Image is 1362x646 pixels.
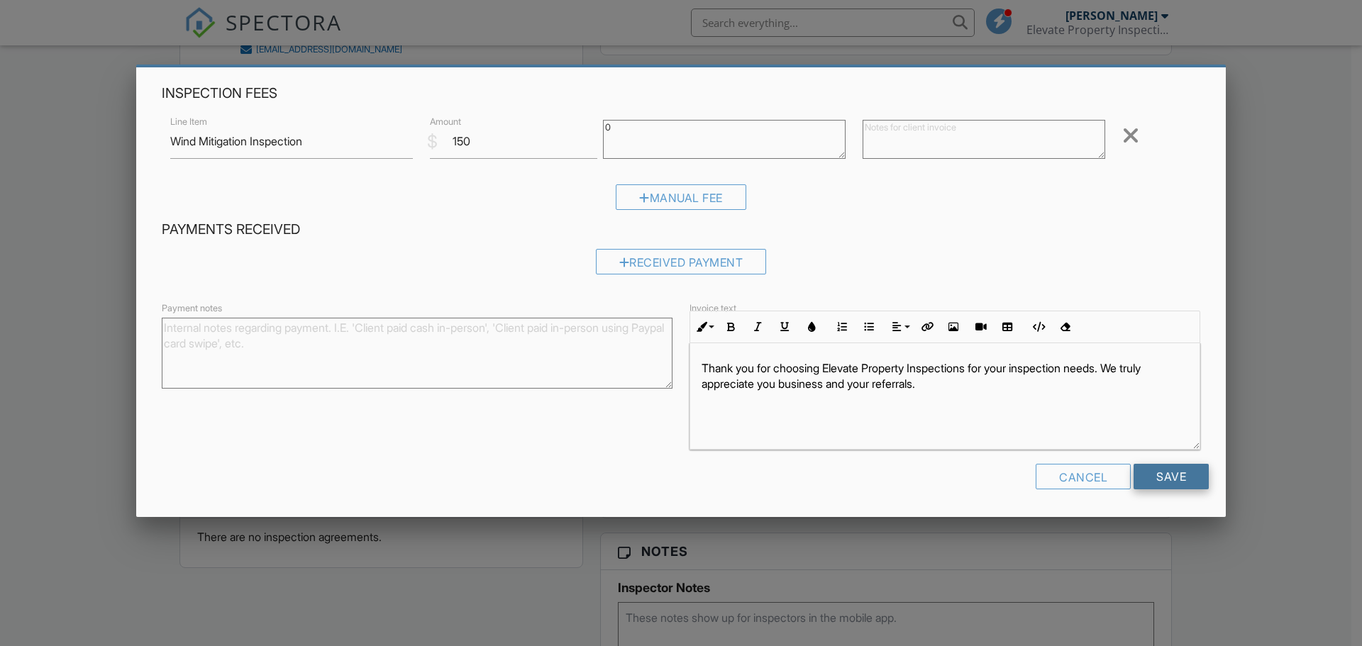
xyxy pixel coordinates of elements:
[1024,313,1051,340] button: Code View
[427,130,438,154] div: $
[994,313,1021,340] button: Insert Table
[690,302,736,315] label: Invoice text
[162,84,1200,103] h4: Inspection Fees
[717,313,744,340] button: Bold (Ctrl+B)
[162,302,222,315] label: Payment notes
[1051,313,1078,340] button: Clear Formatting
[162,221,1200,239] h4: Payments Received
[886,313,913,340] button: Align
[596,259,767,273] a: Received Payment
[744,313,771,340] button: Italic (Ctrl+I)
[856,313,882,340] button: Unordered List
[616,194,746,208] a: Manual Fee
[616,184,746,210] div: Manual Fee
[1036,464,1131,489] div: Cancel
[771,313,798,340] button: Underline (Ctrl+U)
[829,313,856,340] button: Ordered List
[596,249,767,274] div: Received Payment
[430,116,461,128] label: Amount
[798,313,825,340] button: Colors
[702,360,1188,392] p: Thank you for choosing Elevate Property Inspections for your inspection needs. We truly appreciat...
[913,313,940,340] button: Insert Link (Ctrl+K)
[940,313,967,340] button: Insert Image (Ctrl+P)
[170,116,207,128] label: Line Item
[603,120,846,159] textarea: 0
[1134,464,1209,489] input: Save
[967,313,994,340] button: Insert Video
